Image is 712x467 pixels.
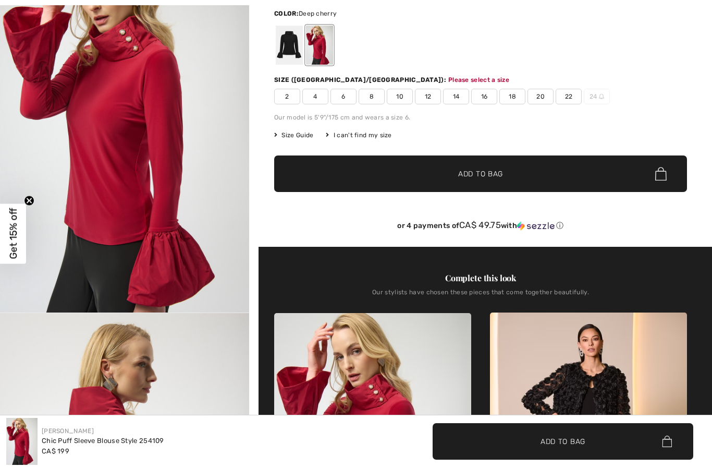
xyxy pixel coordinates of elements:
[359,89,385,104] span: 8
[274,89,300,104] span: 2
[448,75,509,85] div: Please select a size
[655,167,667,181] img: Bag.svg
[7,208,19,259] span: Get 15% off
[541,436,585,447] span: Add to Bag
[302,89,328,104] span: 4
[517,221,555,231] img: Sezzle
[471,89,497,104] span: 16
[556,89,582,104] span: 22
[330,89,357,104] span: 6
[274,10,299,17] span: Color:
[6,418,38,465] img: Chic Puff Sleeve Blouse Style 254109
[274,155,687,192] button: Add to Bag
[42,436,164,446] div: Chic Puff Sleeve Blouse Style 254109
[42,427,94,435] a: [PERSON_NAME]
[415,89,441,104] span: 12
[274,272,687,284] div: Complete this look
[662,436,672,447] img: Bag.svg
[458,169,503,179] span: Add to Bag
[433,423,693,460] button: Add to Bag
[274,130,313,140] span: Size Guide
[527,89,554,104] span: 20
[499,89,525,104] span: 18
[299,10,337,17] span: Deep cherry
[274,220,687,231] div: or 4 payments of with
[443,89,469,104] span: 14
[459,220,501,230] span: CA$ 49.75
[599,94,604,99] img: ring-m.svg
[387,89,413,104] span: 10
[24,195,34,206] button: Close teaser
[326,130,391,140] div: I can't find my size
[274,113,687,122] div: Our model is 5'9"/175 cm and wears a size 6.
[274,75,448,85] div: Size ([GEOGRAPHIC_DATA]/[GEOGRAPHIC_DATA]):
[276,26,303,65] div: Black
[274,220,687,234] div: or 4 payments ofCA$ 49.75withSezzle Click to learn more about Sezzle
[42,447,69,455] span: CA$ 199
[274,289,687,304] div: Our stylists have chosen these pieces that come together beautifully.
[584,89,610,104] span: 24
[306,26,333,65] div: Deep cherry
